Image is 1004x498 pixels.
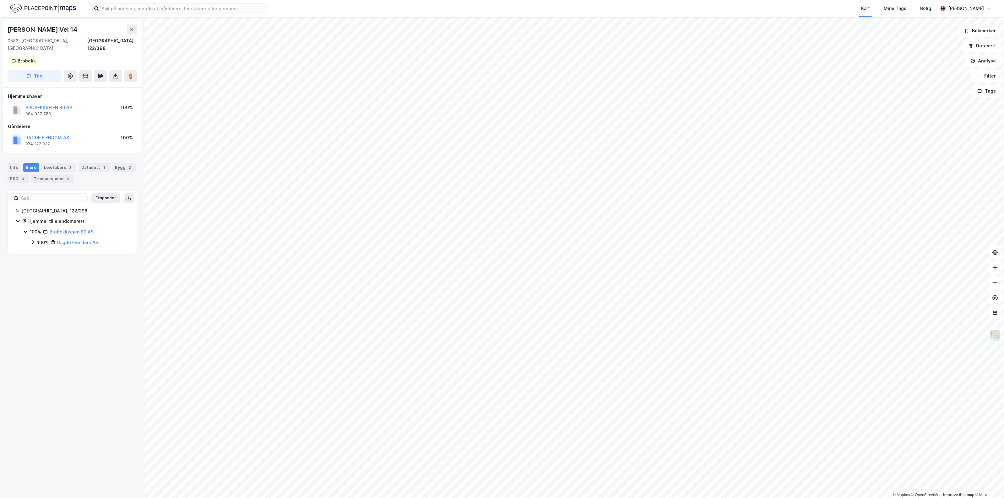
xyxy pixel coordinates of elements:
div: 3 [68,164,74,171]
div: 0582, [GEOGRAPHIC_DATA], [GEOGRAPHIC_DATA] [8,37,87,52]
div: Bygg [112,163,136,172]
div: Gårdeiere [8,123,137,130]
div: [GEOGRAPHIC_DATA], 122/398 [21,207,129,215]
div: [GEOGRAPHIC_DATA], 122/398 [87,37,137,52]
button: Tags [972,85,1001,97]
div: Leietakere [41,163,76,172]
img: Z [989,329,1001,341]
div: Hjemmelshaver [8,93,137,100]
a: OpenStreetMap [911,493,942,497]
div: 974 227 037 [25,142,50,147]
div: Kart [861,5,870,12]
div: Bolig [920,5,931,12]
button: Filter [971,70,1001,82]
button: Tag [8,70,62,82]
div: 984 037 759 [25,111,51,116]
div: ESG [8,174,29,183]
a: Improve this map [943,493,974,497]
button: Ekspander [91,193,120,203]
div: [PERSON_NAME] Vei 14 [8,24,79,35]
div: Eiere [23,163,39,172]
div: Transaksjoner [31,174,74,183]
div: 1 [101,164,107,171]
div: Info [8,163,21,172]
div: 100% [37,239,49,246]
input: Søk på adresse, matrikkel, gårdeiere, leietakere eller personer [99,4,267,13]
div: 100% [121,134,133,142]
div: [PERSON_NAME] [948,5,984,12]
iframe: Chat Widget [973,468,1004,498]
div: 100% [121,104,133,111]
a: Brobekkveien 80 AS [50,229,94,234]
div: 100% [30,228,41,236]
button: Bokmerker [959,24,1001,37]
div: Datasett [79,163,110,172]
img: logo.f888ab2527a4732fd821a326f86c7f29.svg [10,3,76,14]
input: Søk [19,194,87,203]
a: Mapbox [893,493,910,497]
div: Brobekk [18,57,36,65]
div: Mine Tags [884,5,906,12]
button: Datasett [963,40,1001,52]
button: Analyse [965,55,1001,67]
div: Hjemmel til eiendomsrett [28,217,129,225]
div: 2 [127,164,133,171]
div: 8 [65,176,72,182]
div: 9 [20,176,26,182]
a: Ragde Eiendom AS [57,240,98,245]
